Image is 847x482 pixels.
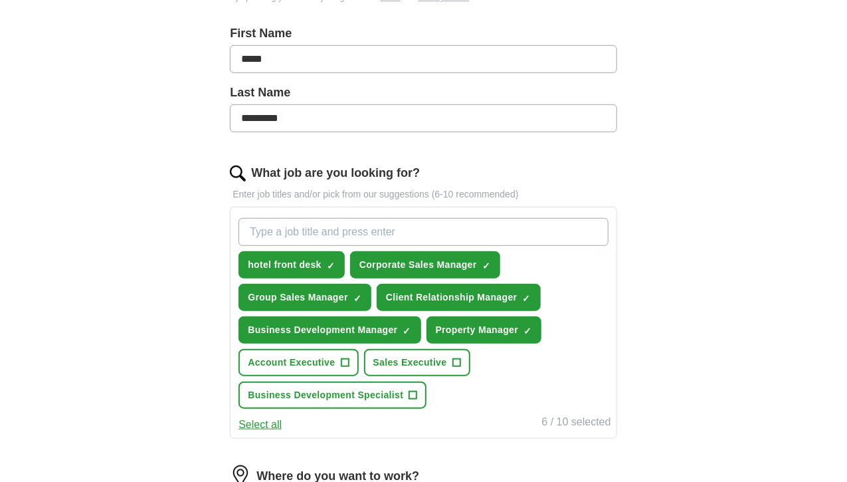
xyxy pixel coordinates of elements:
label: What job are you looking for? [251,164,420,182]
button: Select all [238,417,282,433]
span: ✓ [403,326,411,336]
button: Client Relationship Manager✓ [377,284,541,311]
button: Property Manager✓ [426,316,542,344]
span: Sales Executive [373,356,447,370]
button: hotel front desk✓ [238,251,345,279]
button: Business Development Specialist [238,382,426,409]
span: Client Relationship Manager [386,291,518,304]
span: hotel front desk [248,258,322,272]
span: Business Development Specialist [248,388,403,402]
span: Corporate Sales Manager [359,258,477,272]
span: ✓ [482,261,490,271]
div: 6 / 10 selected [542,414,611,433]
button: Account Executive [238,349,358,376]
span: Group Sales Manager [248,291,348,304]
button: Group Sales Manager✓ [238,284,371,311]
span: ✓ [523,326,531,336]
input: Type a job title and press enter [238,218,608,246]
button: Business Development Manager✓ [238,316,421,344]
span: ✓ [327,261,335,271]
img: search.png [230,166,246,181]
span: Account Executive [248,356,335,370]
button: Sales Executive [364,349,470,376]
button: Corporate Sales Manager✓ [350,251,500,279]
span: ✓ [353,293,361,304]
label: First Name [230,25,616,43]
span: Property Manager [436,323,519,337]
span: ✓ [523,293,531,304]
p: Enter job titles and/or pick from our suggestions (6-10 recommended) [230,187,616,201]
label: Last Name [230,84,616,102]
span: Business Development Manager [248,323,397,337]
